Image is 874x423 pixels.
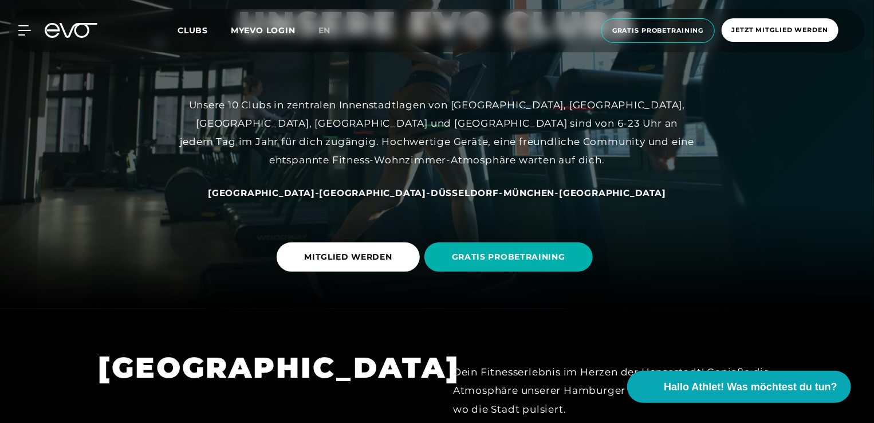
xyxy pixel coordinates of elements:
[178,25,208,36] span: Clubs
[179,183,695,202] div: - - - -
[718,18,842,43] a: Jetzt Mitglied werden
[453,363,776,418] div: Dein Fitnesserlebnis im Herzen der Hansestadt! Genieße die Atmosphäre unserer Hamburger Clubs und...
[277,234,424,280] a: MITGLIED WERDEN
[98,349,421,386] h1: [GEOGRAPHIC_DATA]
[627,371,851,403] button: Hallo Athlet! Was möchtest du tun?
[318,25,331,36] span: en
[320,187,427,198] a: [GEOGRAPHIC_DATA]
[503,187,555,198] a: München
[179,96,695,170] div: Unsere 10 Clubs in zentralen Innenstadtlagen von [GEOGRAPHIC_DATA], [GEOGRAPHIC_DATA], [GEOGRAPHI...
[559,187,666,198] a: [GEOGRAPHIC_DATA]
[612,26,704,36] span: Gratis Probetraining
[208,187,315,198] a: [GEOGRAPHIC_DATA]
[231,25,296,36] a: MYEVO LOGIN
[452,251,565,263] span: GRATIS PROBETRAINING
[318,24,345,37] a: en
[424,234,597,280] a: GRATIS PROBETRAINING
[732,25,828,35] span: Jetzt Mitglied werden
[664,379,837,395] span: Hallo Athlet! Was möchtest du tun?
[598,18,718,43] a: Gratis Probetraining
[304,251,392,263] span: MITGLIED WERDEN
[178,25,231,36] a: Clubs
[431,187,499,198] a: Düsseldorf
